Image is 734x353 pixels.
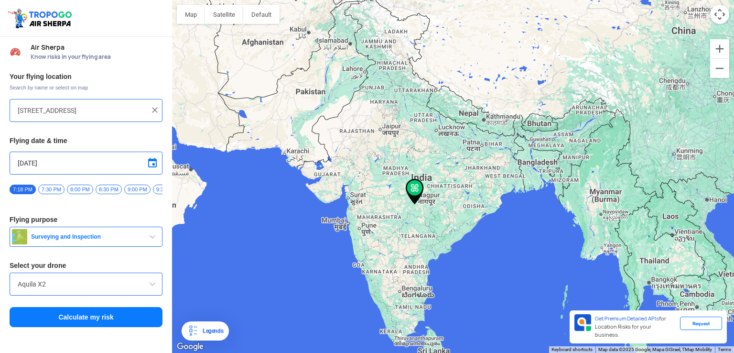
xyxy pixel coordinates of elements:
[710,59,729,78] button: Zoom out
[551,346,593,353] button: Keyboard shortcuts
[174,341,206,353] a: Open this area in Google Maps (opens a new window)
[177,5,205,24] button: Show street map
[598,347,712,352] span: Map data ©2025 Google, Mapa GISrael, TMap Mobility
[174,341,206,353] img: Google
[124,185,151,194] span: 9:00 PM
[710,5,729,24] button: Map camera controls
[10,84,162,91] span: Search by name or select on map
[10,185,36,194] span: 7:18 PM
[153,185,179,194] span: 9:30 PM
[205,5,243,24] button: Show satellite imagery
[187,325,199,337] img: Legends
[18,278,154,290] input: Search by name or Brand
[595,315,659,322] span: Get Premium Detailed APIs
[18,105,147,116] input: Search your flying location
[10,307,162,327] button: Calculate my risk
[710,39,729,58] button: Zoom in
[10,46,21,57] img: Risk Scores
[574,314,591,331] img: Premium APIs
[96,185,122,194] span: 8:30 PM
[10,262,162,269] h3: Select your drone
[10,137,162,144] h3: Flying date & time
[31,53,162,61] span: Know risks in your flying area
[67,185,93,194] span: 8:00 PM
[7,7,75,29] img: ic_tgdronemaps.svg
[31,44,162,51] span: Air Sherpa
[27,233,147,241] span: Surveying and Inspection
[18,157,154,169] input: Select Date
[12,229,27,244] img: survey.png
[680,317,722,330] div: Request
[10,227,162,247] button: Surveying and Inspection
[10,73,162,80] h3: Your flying location
[199,325,223,337] div: Legends
[150,105,160,115] img: ic_close.png
[591,314,680,340] div: for Location Risks for your business.
[38,185,65,194] span: 7:30 PM
[718,347,731,352] a: Terms
[10,216,162,223] h3: Flying purpose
